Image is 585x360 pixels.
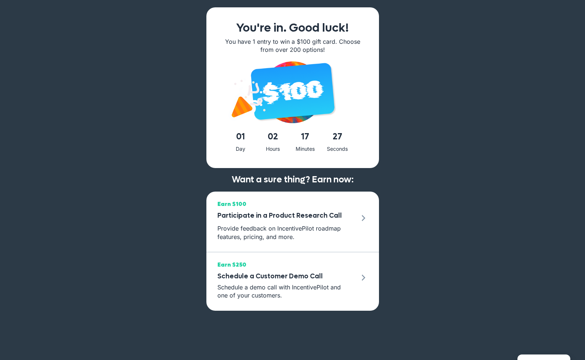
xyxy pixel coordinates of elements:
[323,145,352,154] div: Seconds
[226,129,255,145] span: 01
[290,129,320,145] span: 17
[217,224,355,241] p: Provide feedback on IncentivePilot roadmap features, pricing, and more.
[214,175,372,184] h2: Want a sure thing? Earn now:
[217,260,352,270] span: Earn $250
[258,129,288,145] span: 02
[290,145,320,154] div: Minutes
[206,192,379,252] a: Earn $100 Participate in a Product Research Call Provide feedback on IncentivePilot roadmap featu...
[217,199,355,209] span: Earn $100
[258,145,288,154] div: Hours
[243,61,342,123] img: iPhone 16 - 73
[221,22,364,34] h1: You're in. Good luck!
[221,38,364,54] p: You have 1 entry to win a $100 gift card. Choose from over 200 options!
[226,145,255,154] div: Day
[217,283,352,300] p: Schedule a demo call with IncentivePilot and one of your customers.
[221,72,276,127] img: giphy (1)
[217,209,355,222] h3: Participate in a Product Research Call
[206,252,379,311] a: Earn $250 Schedule a Customer Demo Call Schedule a demo call with IncentivePilot and one of your ...
[323,129,352,145] span: 27
[217,270,352,283] h3: Schedule a Customer Demo Call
